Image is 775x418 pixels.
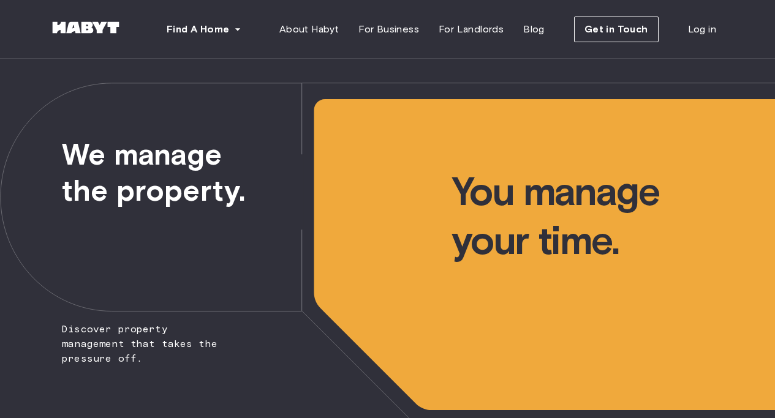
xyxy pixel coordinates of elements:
span: For Landlords [439,22,504,37]
a: Log in [678,17,726,42]
a: For Business [349,17,429,42]
span: About Habyt [279,22,339,37]
button: Find A Home [157,17,251,42]
span: Log in [688,22,716,37]
img: Habyt [49,21,123,34]
a: Blog [513,17,554,42]
span: For Business [358,22,419,37]
a: About Habyt [270,17,349,42]
span: Find A Home [167,22,229,37]
span: You manage your time. [452,59,775,265]
a: For Landlords [429,17,513,42]
span: Blog [523,22,545,37]
button: Get in Touch [574,17,659,42]
span: Get in Touch [584,22,648,37]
